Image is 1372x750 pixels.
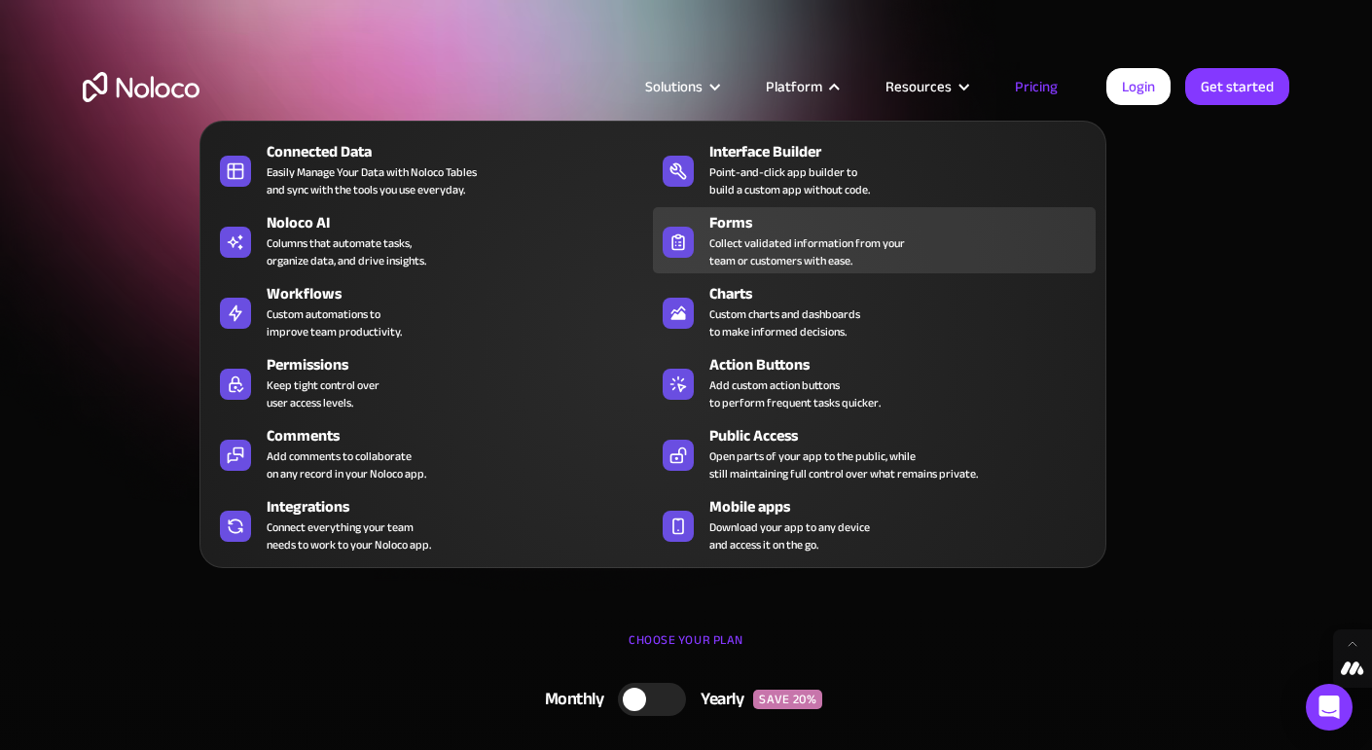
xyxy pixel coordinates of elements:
[210,136,653,202] a: Connected DataEasily Manage Your Data with Noloco Tablesand sync with the tools you use everyday.
[621,74,741,99] div: Solutions
[267,211,662,234] div: Noloco AI
[741,74,861,99] div: Platform
[83,625,1289,674] div: CHOOSE YOUR PLAN
[645,74,703,99] div: Solutions
[267,376,379,411] div: Keep tight control over user access levels.
[210,278,653,344] a: WorkflowsCustom automations toimprove team productivity.
[83,302,1289,360] h2: Grow your business at any stage with tiered pricing plans that fit your needs.
[653,491,1096,557] a: Mobile appsDownload your app to any deviceand access it on the go.
[653,420,1096,486] a: Public AccessOpen parts of your app to the public, whilestill maintaining full control over what ...
[709,234,905,269] div: Collect validated information from your team or customers with ease.
[686,685,753,714] div: Yearly
[267,518,431,554] div: Connect everything your team needs to work to your Noloco app.
[709,495,1104,518] div: Mobile apps
[709,305,860,340] div: Custom charts and dashboards to make informed decisions.
[1185,68,1289,105] a: Get started
[709,140,1104,163] div: Interface Builder
[1106,68,1171,105] a: Login
[709,353,1104,376] div: Action Buttons
[521,685,619,714] div: Monthly
[709,424,1104,447] div: Public Access
[210,349,653,415] a: PermissionsKeep tight control overuser access levels.
[267,163,477,198] div: Easily Manage Your Data with Noloco Tables and sync with the tools you use everyday.
[267,140,662,163] div: Connected Data
[709,376,881,411] div: Add custom action buttons to perform frequent tasks quicker.
[709,518,870,554] span: Download your app to any device and access it on the go.
[267,234,426,269] div: Columns that automate tasks, organize data, and drive insights.
[653,349,1096,415] a: Action ButtonsAdd custom action buttonsto perform frequent tasks quicker.
[885,74,952,99] div: Resources
[210,420,653,486] a: CommentsAdd comments to collaborateon any record in your Noloco app.
[267,495,662,518] div: Integrations
[199,93,1106,568] nav: Platform
[766,74,822,99] div: Platform
[83,165,1289,282] h1: Flexible Pricing Designed for Business
[709,211,1104,234] div: Forms
[653,136,1096,202] a: Interface BuilderPoint-and-click app builder tobuild a custom app without code.
[709,282,1104,305] div: Charts
[267,282,662,305] div: Workflows
[653,278,1096,344] a: ChartsCustom charts and dashboardsto make informed decisions.
[653,207,1096,273] a: FormsCollect validated information from yourteam or customers with ease.
[210,491,653,557] a: IntegrationsConnect everything your teamneeds to work to your Noloco app.
[210,207,653,273] a: Noloco AIColumns that automate tasks,organize data, and drive insights.
[267,305,402,340] div: Custom automations to improve team productivity.
[267,447,426,482] div: Add comments to collaborate on any record in your Noloco app.
[267,424,662,447] div: Comments
[861,74,991,99] div: Resources
[753,690,822,709] div: SAVE 20%
[709,447,978,482] div: Open parts of your app to the public, while still maintaining full control over what remains priv...
[83,72,199,102] a: home
[267,353,662,376] div: Permissions
[1306,684,1353,731] div: Open Intercom Messenger
[991,74,1082,99] a: Pricing
[709,163,870,198] div: Point-and-click app builder to build a custom app without code.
